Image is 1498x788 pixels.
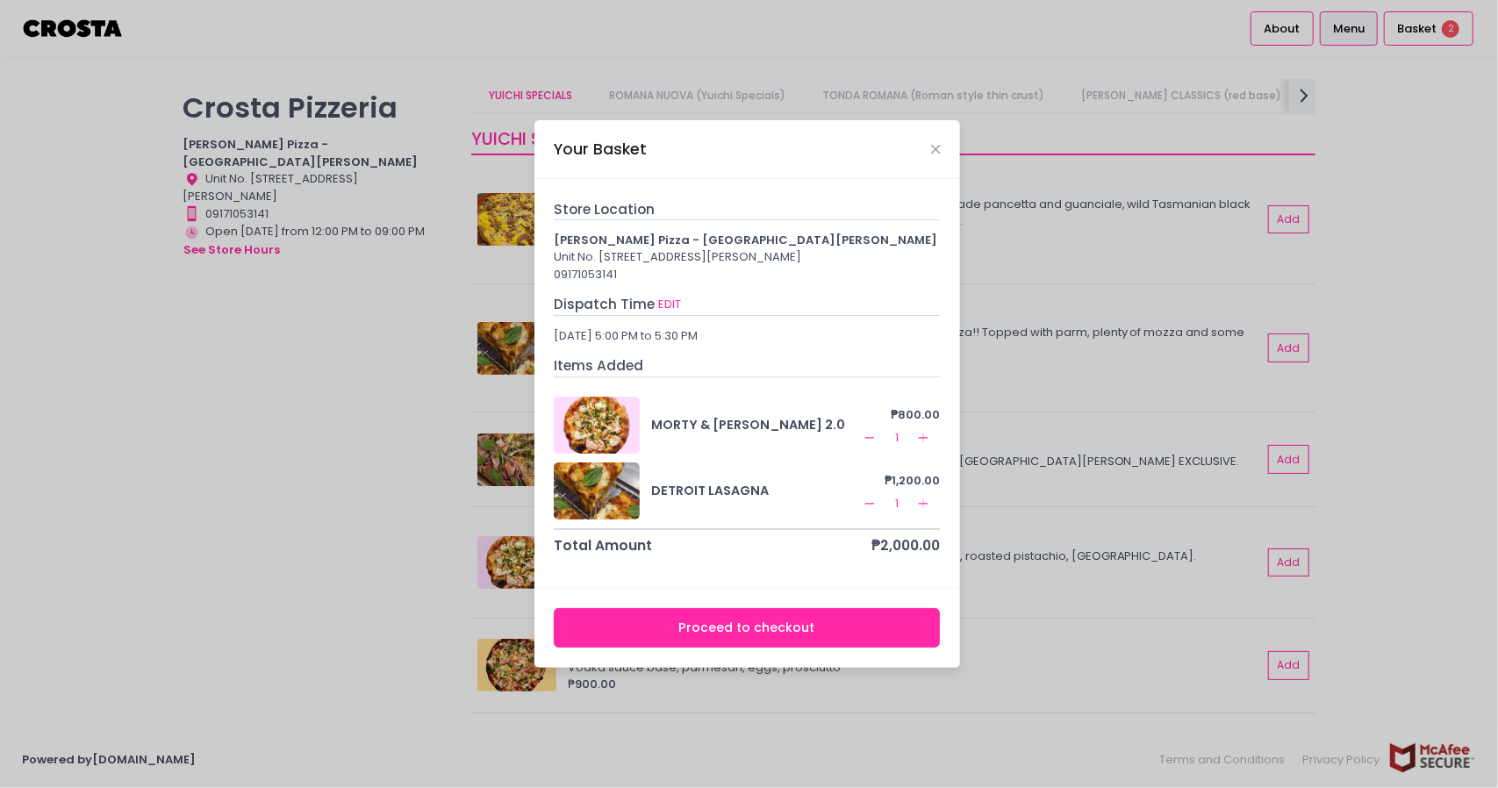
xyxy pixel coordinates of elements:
div: Your Basket [554,138,647,161]
div: Unit No. [STREET_ADDRESS][PERSON_NAME] [554,248,940,266]
div: ₱800.00 [859,406,940,424]
div: ₱2,000.00 [871,535,940,555]
div: ₱1,200.00 [859,472,940,490]
button: Close [931,145,940,154]
span: Dispatch Time [554,295,655,313]
div: Items Added [554,355,940,376]
button: EDIT [658,295,683,314]
div: DETROIT LASAGNA [651,482,860,500]
div: 09171053141 [554,266,940,283]
b: [PERSON_NAME] Pizza - [GEOGRAPHIC_DATA][PERSON_NAME] [554,232,937,248]
div: MORTY & [PERSON_NAME] 2.0 [651,416,860,434]
div: Total Amount [554,535,652,555]
div: [DATE] 5:00 PM to 5:30 PM [554,327,940,345]
div: Store Location [554,199,940,220]
button: Proceed to checkout [554,608,940,648]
